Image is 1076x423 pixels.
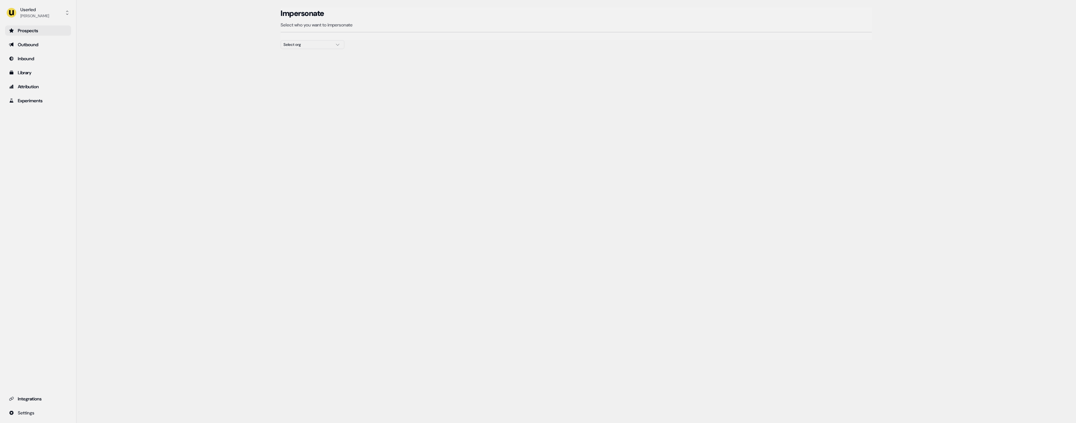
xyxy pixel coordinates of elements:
div: Prospects [9,27,67,34]
a: Go to prospects [5,25,71,36]
a: Go to experiments [5,96,71,106]
p: Select who you want to impersonate [281,22,872,28]
div: Select org [283,41,331,48]
button: Select org [281,40,344,49]
div: Attribution [9,83,67,90]
div: Experiments [9,97,67,104]
div: [PERSON_NAME] [20,13,49,19]
h3: Impersonate [281,9,324,18]
div: Outbound [9,41,67,48]
div: Integrations [9,396,67,402]
a: Go to integrations [5,408,71,418]
a: Go to outbound experience [5,39,71,50]
div: Userled [20,6,49,13]
a: Go to integrations [5,394,71,404]
div: Inbound [9,55,67,62]
div: Library [9,69,67,76]
a: Go to templates [5,68,71,78]
a: Go to Inbound [5,54,71,64]
a: Go to attribution [5,82,71,92]
button: Userled[PERSON_NAME] [5,5,71,20]
div: Settings [9,410,67,416]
